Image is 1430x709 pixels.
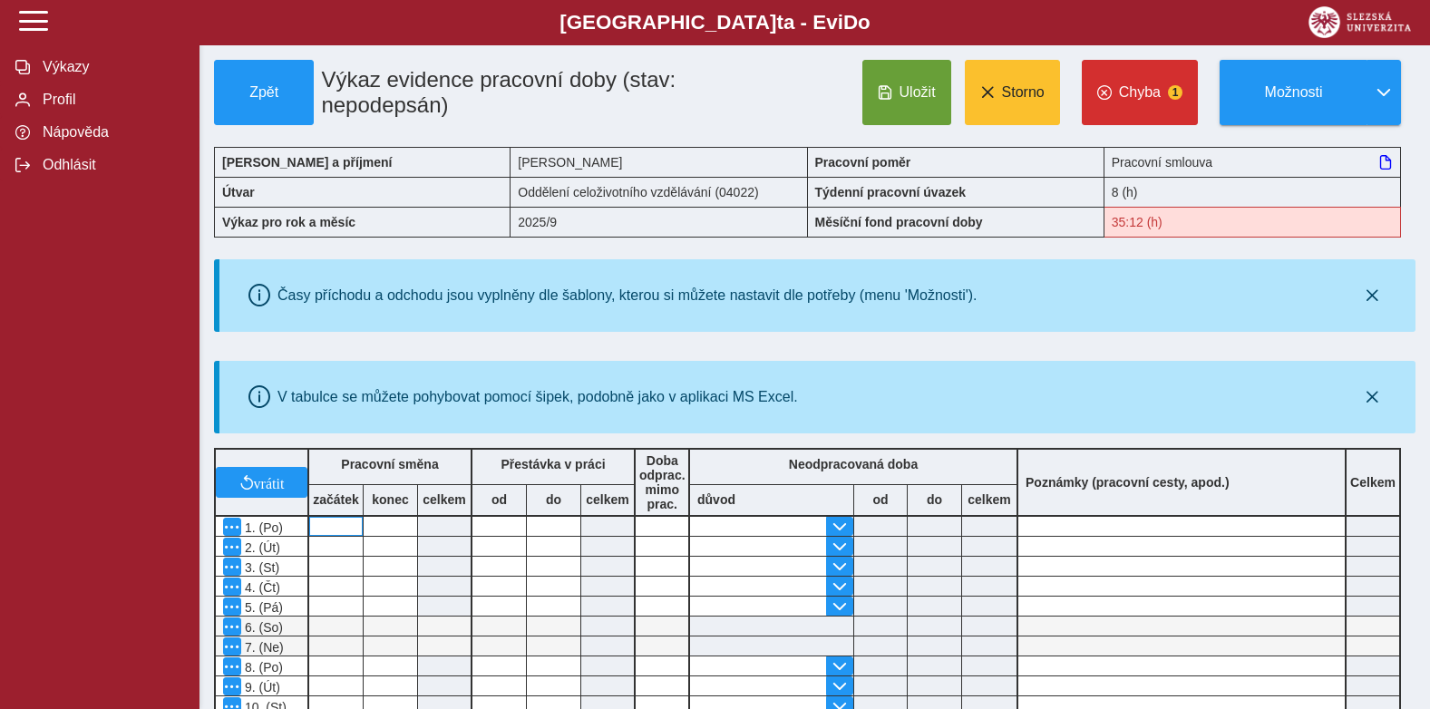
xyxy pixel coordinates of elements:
span: Profil [37,92,184,108]
b: do [527,492,580,507]
b: od [854,492,907,507]
div: Časy příchodu a odchodu jsou vyplněny dle šablony, kterou si můžete nastavit dle potřeby (menu 'M... [277,287,978,304]
span: 1 [1168,85,1182,100]
button: Menu [223,637,241,656]
span: 6. (So) [241,620,283,635]
b: [PERSON_NAME] a příjmení [222,155,392,170]
b: Celkem [1350,475,1396,490]
span: Storno [1002,84,1045,101]
b: Útvar [222,185,255,199]
img: logo_web_su.png [1308,6,1411,38]
span: Odhlásit [37,157,184,173]
div: Pracovní smlouva [1104,147,1401,177]
div: Fond pracovní doby (35:12 h) a součet hodin ( h) se neshodují! [1104,207,1401,238]
h1: Výkaz evidence pracovní doby (stav: nepodepsán) [314,60,715,125]
button: Menu [223,677,241,695]
b: Přestávka v práci [501,457,605,471]
b: celkem [581,492,634,507]
button: Menu [223,617,241,636]
div: [PERSON_NAME] [511,147,807,177]
button: Chyba1 [1082,60,1198,125]
span: 9. (Út) [241,680,280,694]
b: Výkaz pro rok a měsíc [222,215,355,229]
span: 1. (Po) [241,520,283,535]
b: celkem [962,492,1017,507]
b: celkem [418,492,471,507]
span: Možnosti [1235,84,1352,101]
span: 4. (Čt) [241,580,280,595]
span: 2. (Út) [241,540,280,555]
button: vrátit [216,467,307,498]
b: důvod [697,492,735,507]
button: Možnosti [1220,60,1367,125]
b: od [472,492,526,507]
span: vrátit [254,475,285,490]
span: Chyba [1119,84,1161,101]
span: o [858,11,871,34]
b: Poznámky (pracovní cesty, apod.) [1018,475,1237,490]
b: Měsíční fond pracovní doby [815,215,983,229]
b: Týdenní pracovní úvazek [815,185,967,199]
div: V tabulce se můžete pohybovat pomocí šipek, podobně jako v aplikaci MS Excel. [277,389,798,405]
b: konec [364,492,417,507]
span: D [843,11,858,34]
button: Menu [223,597,241,616]
div: Oddělení celoživotního vzdělávání (04022) [511,177,807,207]
button: Menu [223,558,241,576]
span: Uložit [900,84,936,101]
span: Výkazy [37,59,184,75]
b: Doba odprac. mimo prac. [639,453,686,511]
span: 3. (St) [241,560,279,575]
button: Uložit [862,60,951,125]
b: začátek [309,492,363,507]
span: 8. (Po) [241,660,283,675]
span: t [776,11,783,34]
b: Neodpracovaná doba [789,457,918,471]
b: Pracovní poměr [815,155,911,170]
div: 2025/9 [511,207,807,238]
span: 7. (Ne) [241,640,284,655]
div: 8 (h) [1104,177,1401,207]
button: Storno [965,60,1060,125]
button: Zpět [214,60,314,125]
button: Menu [223,578,241,596]
button: Menu [223,657,241,675]
b: Pracovní směna [341,457,438,471]
span: Zpět [222,84,306,101]
b: [GEOGRAPHIC_DATA] a - Evi [54,11,1376,34]
span: Nápověda [37,124,184,141]
span: 5. (Pá) [241,600,283,615]
b: do [908,492,961,507]
button: Menu [223,538,241,556]
button: Menu [223,518,241,536]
